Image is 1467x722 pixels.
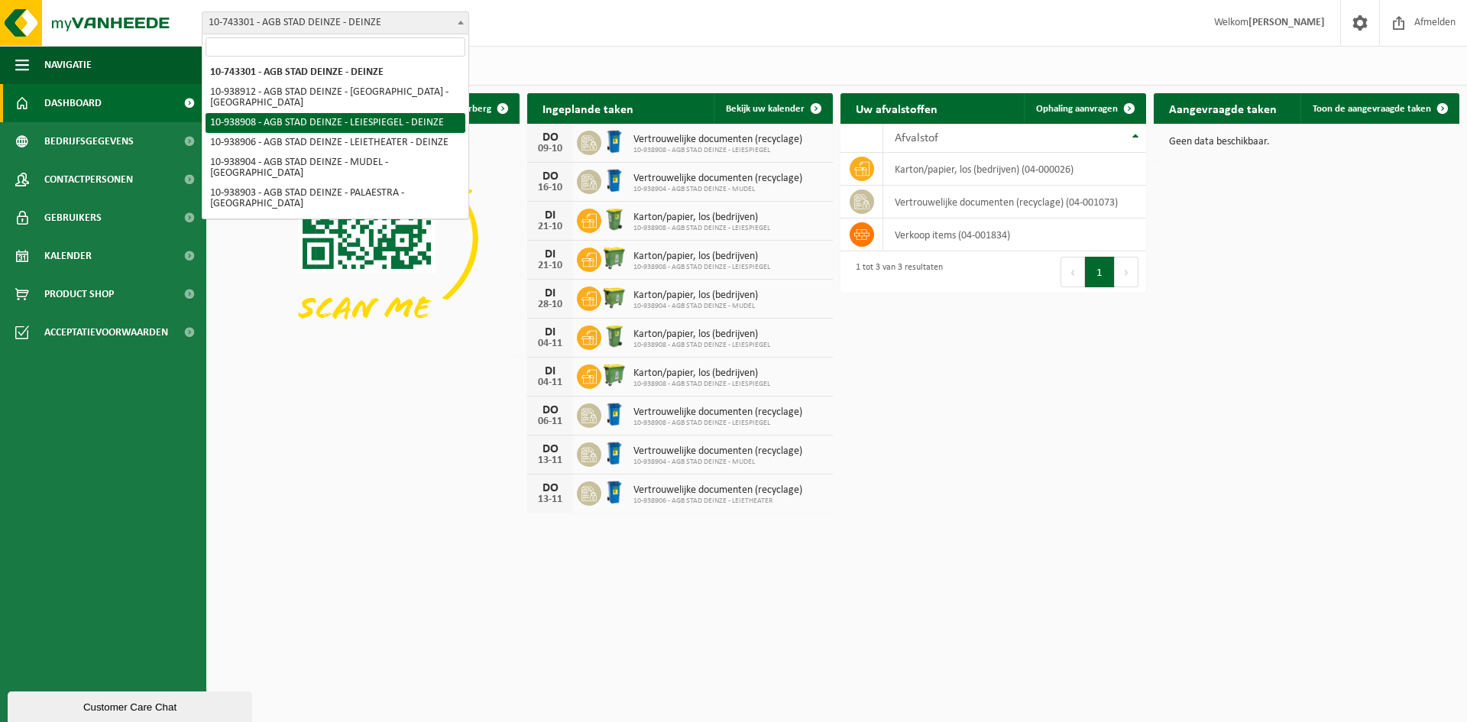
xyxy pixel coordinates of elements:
div: 13-11 [535,494,565,505]
span: 10-938904 - AGB STAD DEINZE - MUDEL [633,458,802,467]
span: Contactpersonen [44,160,133,199]
img: WB-0240-HPE-GN-51 [601,206,627,232]
span: Gebruikers [44,199,102,237]
span: 10-938908 - AGB STAD DEINZE - LEIESPIEGEL [633,419,802,428]
img: WB-0770-HPE-GN-51 [601,245,627,271]
span: Kalender [44,237,92,275]
span: Vertrouwelijke documenten (recyclage) [633,406,802,419]
h2: Aangevraagde taken [1154,93,1292,123]
span: 10-938904 - AGB STAD DEINZE - MUDEL [633,302,758,311]
img: WB-0240-HPE-BE-09 [601,479,627,505]
img: WB-0770-HPE-GN-51 [601,362,627,388]
span: Navigatie [44,46,92,84]
span: Ophaling aanvragen [1036,104,1118,114]
button: Next [1115,257,1138,287]
div: 09-10 [535,144,565,154]
span: Vertrouwelijke documenten (recyclage) [633,445,802,458]
li: 10-938912 - AGB STAD DEINZE - [GEOGRAPHIC_DATA] - [GEOGRAPHIC_DATA] [206,83,465,113]
div: DO [535,482,565,494]
span: 10-938908 - AGB STAD DEINZE - LEIESPIEGEL [633,146,802,155]
img: WB-0240-HPE-BE-09 [601,167,627,193]
div: 06-11 [535,416,565,427]
div: DO [535,131,565,144]
div: DI [535,326,565,338]
span: 10-938908 - AGB STAD DEINZE - LEIESPIEGEL [633,341,770,350]
a: Ophaling aanvragen [1024,93,1145,124]
span: 10-743301 - AGB STAD DEINZE - DEINZE [202,12,468,34]
div: 04-11 [535,377,565,388]
li: 10-938828 - STAD DEINZE-RAC - DEINZE [206,214,465,234]
li: 10-743301 - AGB STAD DEINZE - DEINZE [206,63,465,83]
span: Product Shop [44,275,114,313]
span: Bekijk uw kalender [726,104,805,114]
button: 1 [1085,257,1115,287]
span: 10-938908 - AGB STAD DEINZE - LEIESPIEGEL [633,263,770,272]
span: Karton/papier, los (bedrijven) [633,290,758,302]
div: DI [535,365,565,377]
span: Karton/papier, los (bedrijven) [633,212,770,224]
div: DO [535,170,565,183]
span: Bedrijfsgegevens [44,122,134,160]
td: vertrouwelijke documenten (recyclage) (04-001073) [883,186,1146,219]
span: Toon de aangevraagde taken [1313,104,1431,114]
span: 10-938908 - AGB STAD DEINZE - LEIESPIEGEL [633,224,770,233]
span: Dashboard [44,84,102,122]
div: DO [535,443,565,455]
li: 10-938908 - AGB STAD DEINZE - LEIESPIEGEL - DEINZE [206,113,465,133]
span: 10-938908 - AGB STAD DEINZE - LEIESPIEGEL [633,380,770,389]
div: DO [535,404,565,416]
div: 21-10 [535,261,565,271]
img: WB-0240-HPE-BE-09 [601,440,627,466]
h2: Ingeplande taken [527,93,649,123]
p: Geen data beschikbaar. [1169,137,1444,147]
iframe: chat widget [8,688,255,722]
img: WB-0240-HPE-GN-51 [601,323,627,349]
td: verkoop items (04-001834) [883,219,1146,251]
span: Acceptatievoorwaarden [44,313,168,351]
span: Karton/papier, los (bedrijven) [633,251,770,263]
div: DI [535,248,565,261]
span: 10-938904 - AGB STAD DEINZE - MUDEL [633,185,802,194]
div: 1 tot 3 van 3 resultaten [848,255,943,289]
li: 10-938906 - AGB STAD DEINZE - LEIETHEATER - DEINZE [206,133,465,153]
span: Karton/papier, los (bedrijven) [633,329,770,341]
span: 10-938906 - AGB STAD DEINZE - LEIETHEATER [633,497,802,506]
a: Bekijk uw kalender [714,93,831,124]
div: 13-11 [535,455,565,466]
img: WB-0240-HPE-BE-09 [601,401,627,427]
img: WB-0240-HPE-BE-09 [601,128,627,154]
img: WB-1100-HPE-GN-50 [601,284,627,310]
td: karton/papier, los (bedrijven) (04-000026) [883,153,1146,186]
span: Vertrouwelijke documenten (recyclage) [633,484,802,497]
span: Karton/papier, los (bedrijven) [633,367,770,380]
strong: [PERSON_NAME] [1248,17,1325,28]
div: 04-11 [535,338,565,349]
button: Previous [1061,257,1085,287]
span: Afvalstof [895,132,938,144]
li: 10-938903 - AGB STAD DEINZE - PALAESTRA - [GEOGRAPHIC_DATA] [206,183,465,214]
h2: Uw afvalstoffen [840,93,953,123]
div: 28-10 [535,299,565,310]
li: 10-938904 - AGB STAD DEINZE - MUDEL - [GEOGRAPHIC_DATA] [206,153,465,183]
div: 16-10 [535,183,565,193]
img: Download de VHEPlus App [214,124,520,353]
a: Toon de aangevraagde taken [1300,93,1458,124]
span: Vertrouwelijke documenten (recyclage) [633,173,802,185]
span: Vertrouwelijke documenten (recyclage) [633,134,802,146]
span: 10-743301 - AGB STAD DEINZE - DEINZE [202,11,469,34]
div: 21-10 [535,222,565,232]
div: DI [535,209,565,222]
span: Verberg [458,104,491,114]
div: DI [535,287,565,299]
button: Verberg [445,93,518,124]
